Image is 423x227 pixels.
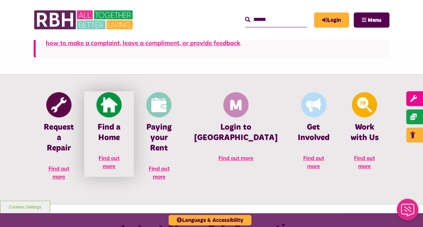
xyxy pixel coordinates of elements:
h4: Paying your Rent [144,122,174,154]
img: Looking For A Job [352,92,377,117]
button: Language & Accessibility [169,215,251,225]
img: Report Repair [46,92,72,117]
a: Pay Rent Paying your Rent Find out more [134,91,184,187]
h4: Request a Repair [44,122,74,154]
a: Click here to find out more about how to make a complaint, leave a compliment, or provide feedback [46,30,379,47]
a: Report Repair Request a Repair Find out more [34,91,84,187]
span: Find out more [99,155,119,169]
span: Find out more [48,165,69,180]
iframe: Netcall Web Assistant for live chat [393,197,423,227]
a: MyRBH [314,12,349,28]
a: Get Involved Get Involved Find out more [288,91,340,177]
img: Pay Rent [146,92,172,117]
span: Find out more [148,165,169,180]
img: Find A Home [97,92,122,117]
img: RBH [34,7,135,33]
img: Membership And Mutuality [223,92,248,117]
input: Search [245,12,307,27]
span: Find out more [354,155,375,169]
a: Find A Home Find a Home Find out more [84,91,134,177]
h4: Work with Us [350,122,379,143]
a: Membership And Mutuality Login to [GEOGRAPHIC_DATA] Find out more [184,91,288,169]
h4: Find a Home [94,122,124,143]
span: Find out more [218,155,253,161]
button: Navigation [354,12,389,28]
span: Find out more [303,155,324,169]
h4: Login to [GEOGRAPHIC_DATA] [194,122,278,143]
img: Get Involved [301,92,326,117]
h4: Get Involved [298,122,329,143]
a: Looking For A Job Work with Us Find out more [340,91,389,177]
span: Menu [368,18,381,23]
